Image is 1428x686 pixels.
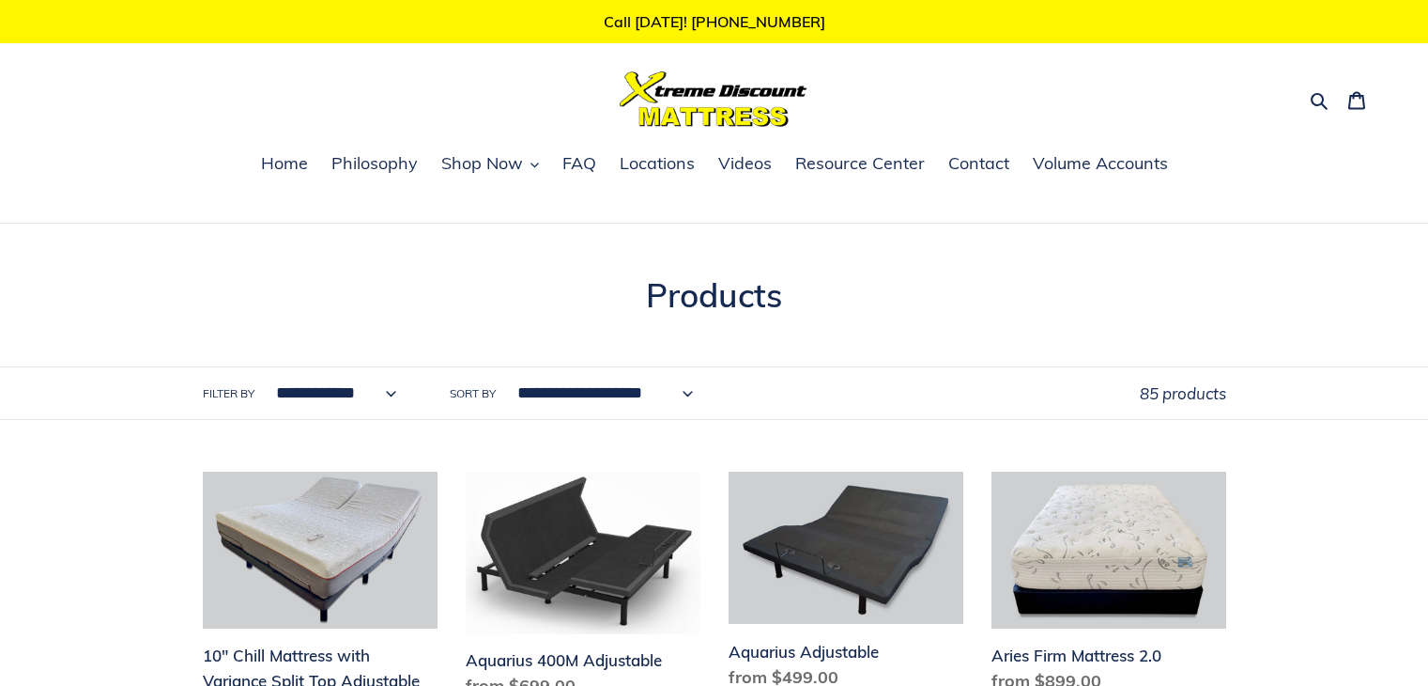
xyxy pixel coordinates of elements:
span: Videos [718,152,772,175]
a: Videos [709,150,781,179]
span: Philosophy [331,152,418,175]
a: Philosophy [322,150,427,179]
label: Filter by [203,385,254,402]
span: Home [261,152,308,175]
img: Xtreme Discount Mattress [620,71,807,127]
a: Locations [610,150,704,179]
a: FAQ [553,150,606,179]
span: Products [646,274,782,316]
a: Contact [939,150,1019,179]
span: Shop Now [441,152,523,175]
span: Contact [948,152,1009,175]
button: Shop Now [432,150,548,179]
label: Sort by [450,385,496,402]
a: Volume Accounts [1023,150,1177,179]
a: Home [252,150,317,179]
a: Resource Center [786,150,934,179]
span: Volume Accounts [1033,152,1168,175]
span: 85 products [1140,383,1226,403]
span: FAQ [562,152,596,175]
span: Locations [620,152,695,175]
span: Resource Center [795,152,925,175]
